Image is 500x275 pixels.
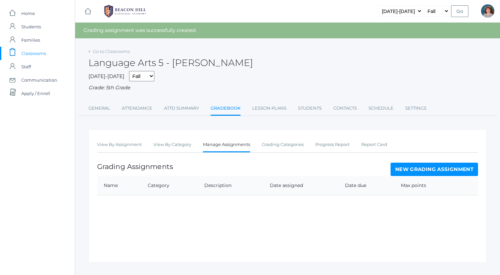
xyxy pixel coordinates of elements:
[211,102,241,116] a: Gradebook
[315,138,350,151] a: Progress Report
[100,3,150,20] img: BHCALogos-05-308ed15e86a5a0abce9b8dd61676a3503ac9727e845dece92d48e8588c001991.png
[198,176,263,195] th: Description
[298,102,322,115] a: Students
[21,73,57,87] span: Communication
[338,176,394,195] th: Date due
[122,102,152,115] a: Attendance
[88,102,110,115] a: General
[451,5,468,17] input: Go
[153,138,191,151] a: View By Category
[97,138,142,151] a: View By Assignment
[21,60,31,73] span: Staff
[263,176,338,195] th: Date assigned
[405,102,426,115] a: Settings
[75,23,500,38] div: Grading assignment was successfully created.
[164,102,199,115] a: Attd Summary
[88,58,253,68] h2: Language Arts 5 - [PERSON_NAME]
[21,47,46,60] span: Classrooms
[88,73,124,79] span: [DATE]-[DATE]
[369,102,394,115] a: Schedule
[21,33,40,47] span: Families
[21,87,50,100] span: Apply / Enroll
[361,138,387,151] a: Report Card
[262,138,304,151] a: Grading Categories
[21,20,41,33] span: Students
[333,102,357,115] a: Contacts
[88,84,487,92] div: Grade: 5th Grade
[391,163,478,176] a: New Grading Assignment
[97,176,141,195] th: Name
[93,49,130,54] a: Go to Classrooms
[203,138,250,152] a: Manage Assignments
[97,163,173,170] h1: Grading Assignments
[481,4,494,18] div: Sarah Bence
[252,102,286,115] a: Lesson Plans
[141,176,198,195] th: Category
[394,176,456,195] th: Max points
[21,7,35,20] span: Home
